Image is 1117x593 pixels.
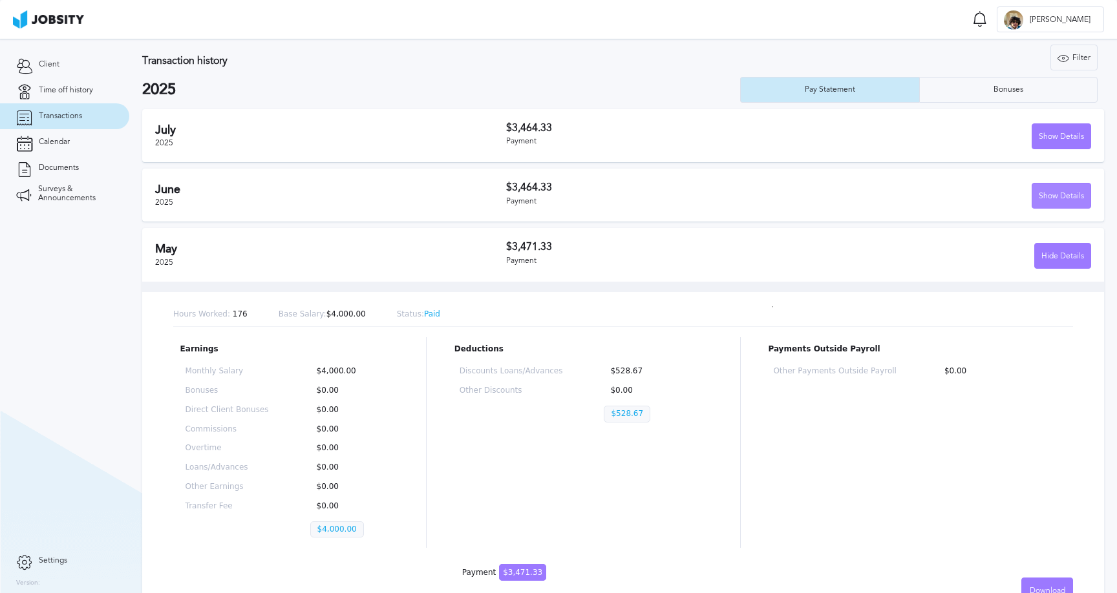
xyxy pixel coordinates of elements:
[506,256,799,265] div: Payment
[186,386,269,395] p: Bonuses
[310,386,394,395] p: $0.00
[186,406,269,415] p: Direct Client Bonuses
[997,6,1104,32] button: G[PERSON_NAME]
[768,345,1066,354] p: Payments Outside Payroll
[155,183,506,196] h2: June
[39,138,70,147] span: Calendar
[310,521,364,538] p: $4,000.00
[773,367,896,376] p: Other Payments Outside Payroll
[186,367,269,376] p: Monthly Salary
[39,112,82,121] span: Transactions
[142,81,740,99] h2: 2025
[310,406,394,415] p: $0.00
[460,367,563,376] p: Discounts Loans/Advances
[1035,244,1090,269] div: Hide Details
[506,122,799,134] h3: $3,464.33
[310,502,394,511] p: $0.00
[186,483,269,492] p: Other Earnings
[155,242,506,256] h2: May
[16,579,40,587] label: Version:
[919,77,1098,103] button: Bonuses
[1023,16,1097,25] span: [PERSON_NAME]
[397,309,424,318] span: Status:
[506,197,799,206] div: Payment
[1034,243,1091,269] button: Hide Details
[604,386,707,395] p: $0.00
[39,556,67,565] span: Settings
[798,85,862,94] div: Pay Statement
[1032,183,1090,209] div: Show Details
[39,60,59,69] span: Client
[1050,45,1098,70] button: Filter
[310,483,394,492] p: $0.00
[173,309,230,318] span: Hours Worked:
[987,85,1030,94] div: Bonuses
[186,425,269,434] p: Commissions
[1004,10,1023,30] div: G
[186,444,269,453] p: Overtime
[310,444,394,453] p: $0.00
[1032,124,1090,150] div: Show Details
[180,345,399,354] p: Earnings
[1051,45,1097,71] div: Filter
[1032,183,1091,209] button: Show Details
[310,463,394,472] p: $0.00
[39,86,93,95] span: Time off history
[155,258,173,267] span: 2025
[155,198,173,207] span: 2025
[173,310,248,319] p: 176
[397,310,440,319] p: Paid
[13,10,84,28] img: ab4bad089aa723f57921c736e9817d99.png
[740,77,919,103] button: Pay Statement
[506,241,799,253] h3: $3,471.33
[310,425,394,434] p: $0.00
[155,123,506,137] h2: July
[155,138,173,147] span: 2025
[1032,123,1091,149] button: Show Details
[460,386,563,395] p: Other Discounts
[462,568,546,577] div: Payment
[506,137,799,146] div: Payment
[604,367,707,376] p: $528.67
[279,309,326,318] span: Base Salary:
[454,345,712,354] p: Deductions
[38,185,113,203] span: Surveys & Announcements
[499,564,546,581] span: $3,471.33
[938,367,1061,376] p: $0.00
[506,182,799,193] h3: $3,464.33
[142,55,665,67] h3: Transaction history
[279,310,366,319] p: $4,000.00
[186,463,269,472] p: Loans/Advances
[186,502,269,511] p: Transfer Fee
[39,163,79,172] span: Documents
[310,367,394,376] p: $4,000.00
[604,406,650,422] p: $528.67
